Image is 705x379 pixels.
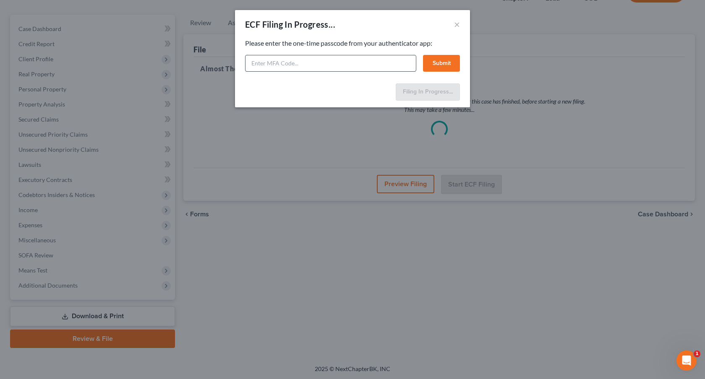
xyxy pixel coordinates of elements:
button: Filing In Progress... [396,83,460,101]
p: Please enter the one-time passcode from your authenticator app: [245,39,460,48]
input: Enter MFA Code... [245,55,416,72]
span: 1 [694,350,700,357]
button: Submit [423,55,460,72]
div: ECF Filing In Progress... [245,18,335,30]
iframe: Intercom live chat [676,350,697,371]
button: × [454,19,460,29]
